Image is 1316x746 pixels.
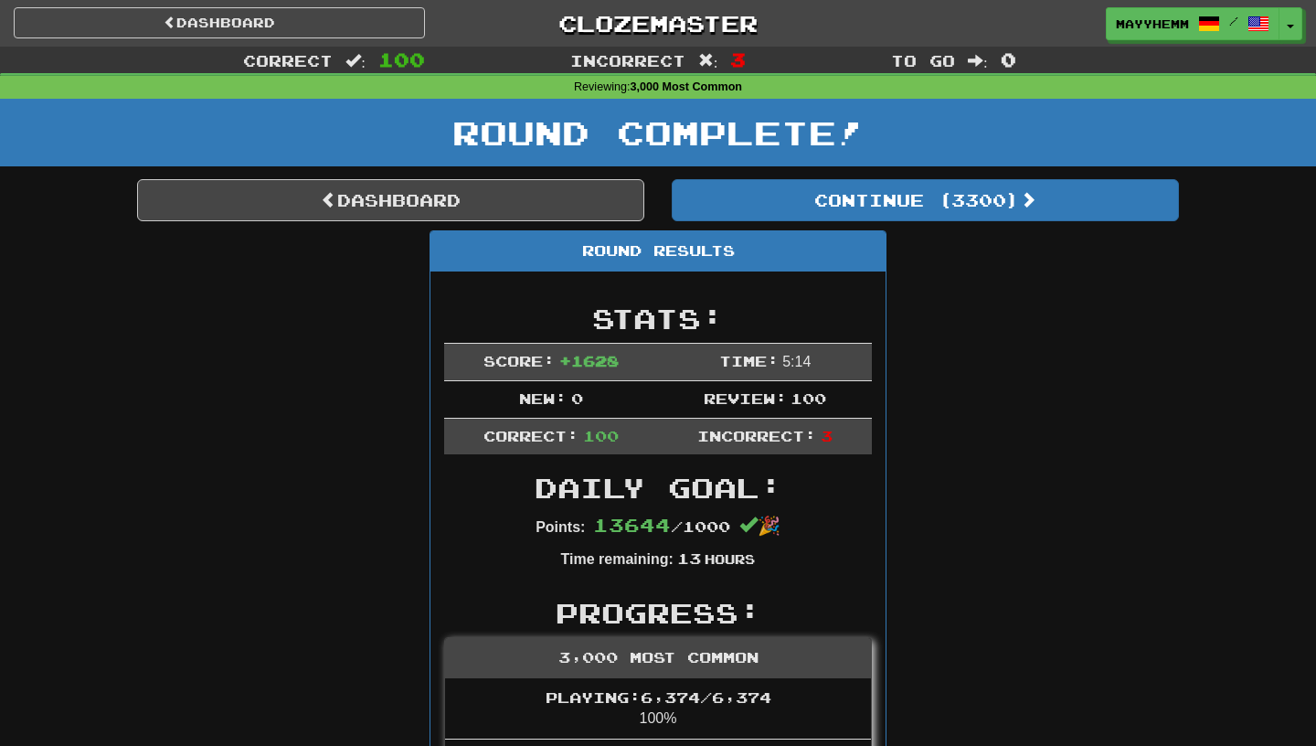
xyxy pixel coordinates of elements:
div: Round Results [430,231,886,272]
a: Dashboard [14,7,425,38]
span: 13 [677,549,701,567]
span: 3 [821,427,833,444]
strong: Points: [536,519,585,535]
a: Clozemaster [452,7,864,39]
strong: 3,000 Most Common [631,80,742,93]
span: : [968,53,988,69]
a: Dashboard [137,179,644,221]
div: 3,000 Most Common [445,638,871,678]
span: : [345,53,366,69]
small: Hours [705,551,755,567]
span: Score: [483,352,555,369]
a: MAYYHEMM / [1106,7,1279,40]
h2: Progress: [444,598,872,628]
h2: Daily Goal: [444,473,872,503]
span: 🎉 [739,516,780,536]
span: / 1000 [593,517,730,535]
span: Review: [704,389,787,407]
h2: Stats: [444,304,872,334]
span: 100 [583,427,619,444]
span: / [1229,15,1238,27]
span: 13644 [593,514,671,536]
span: 0 [571,389,583,407]
span: 0 [1001,48,1016,70]
span: Correct [243,51,333,69]
span: To go [891,51,955,69]
span: 3 [730,48,746,70]
span: New: [519,389,567,407]
span: 100 [791,389,826,407]
h1: Round Complete! [6,114,1310,151]
strong: Time remaining: [561,551,674,567]
span: MAYYHEMM [1116,16,1189,32]
span: Incorrect [570,51,685,69]
span: 5 : 14 [782,354,811,369]
span: 100 [378,48,425,70]
span: Playing: 6,374 / 6,374 [546,688,771,706]
li: 100% [445,678,871,741]
span: + 1628 [559,352,619,369]
span: Time: [719,352,779,369]
button: Continue (3300) [672,179,1179,221]
span: Correct: [483,427,578,444]
span: : [698,53,718,69]
span: Incorrect: [697,427,816,444]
